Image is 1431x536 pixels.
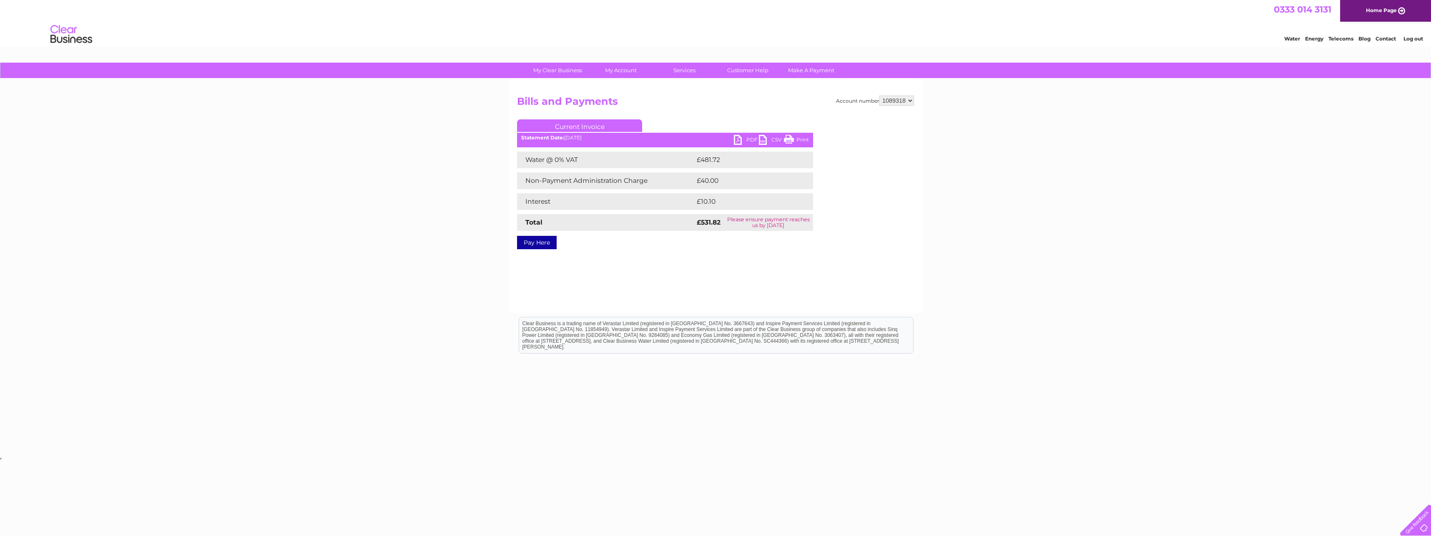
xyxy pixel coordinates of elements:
[695,152,798,168] td: £481.72
[1376,35,1396,42] a: Contact
[695,193,795,210] td: £10.10
[713,63,782,78] a: Customer Help
[723,214,813,231] td: Please ensure payment reaches us by [DATE]
[1274,4,1331,15] a: 0333 014 3131
[519,5,913,40] div: Clear Business is a trading name of Verastar Limited (registered in [GEOGRAPHIC_DATA] No. 3667643...
[759,135,784,147] a: CSV
[697,218,721,226] strong: £531.82
[695,172,797,189] td: £40.00
[523,63,592,78] a: My Clear Business
[517,193,695,210] td: Interest
[1305,35,1323,42] a: Energy
[784,135,809,147] a: Print
[1328,35,1353,42] a: Telecoms
[517,236,557,249] a: Pay Here
[1403,35,1423,42] a: Log out
[1284,35,1300,42] a: Water
[777,63,846,78] a: Make A Payment
[650,63,719,78] a: Services
[836,96,914,106] div: Account number
[517,96,914,111] h2: Bills and Payments
[517,172,695,189] td: Non-Payment Administration Charge
[517,135,813,141] div: [DATE]
[50,22,93,47] img: logo.png
[587,63,655,78] a: My Account
[517,119,642,132] a: Current Invoice
[1358,35,1371,42] a: Blog
[734,135,759,147] a: PDF
[521,134,564,141] b: Statement Date:
[525,218,542,226] strong: Total
[517,152,695,168] td: Water @ 0% VAT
